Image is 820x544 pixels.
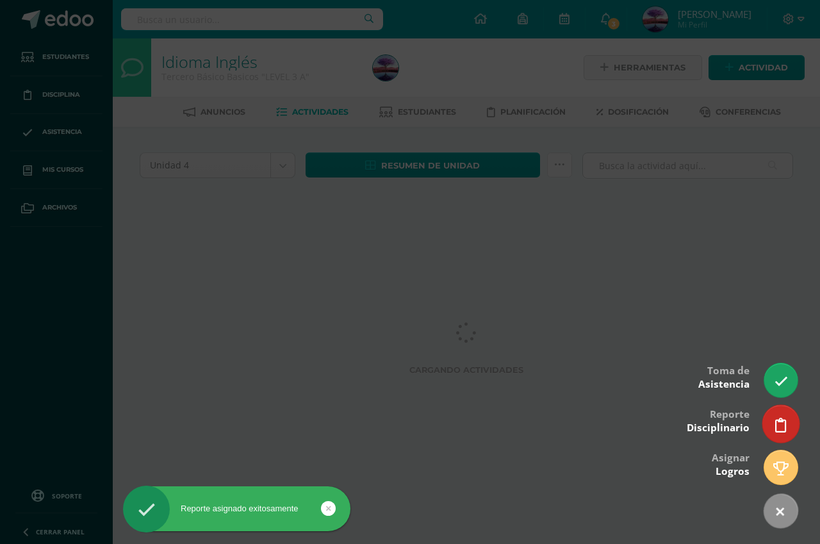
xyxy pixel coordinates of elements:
[712,443,750,484] div: Asignar
[687,421,750,434] span: Disciplinario
[698,356,750,397] div: Toma de
[123,503,350,515] div: Reporte asignado exitosamente
[687,399,750,441] div: Reporte
[698,377,750,391] span: Asistencia
[716,465,750,478] span: Logros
